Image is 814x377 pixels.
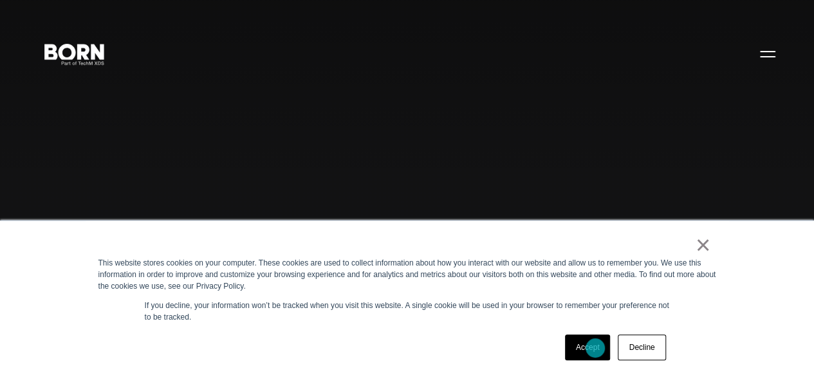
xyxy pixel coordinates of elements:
p: If you decline, your information won’t be tracked when you visit this website. A single cookie wi... [145,300,670,323]
a: Decline [618,334,665,360]
div: This website stores cookies on your computer. These cookies are used to collect information about... [98,257,716,292]
a: Accept [565,334,611,360]
a: × [696,239,711,251]
button: Open [752,40,783,67]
